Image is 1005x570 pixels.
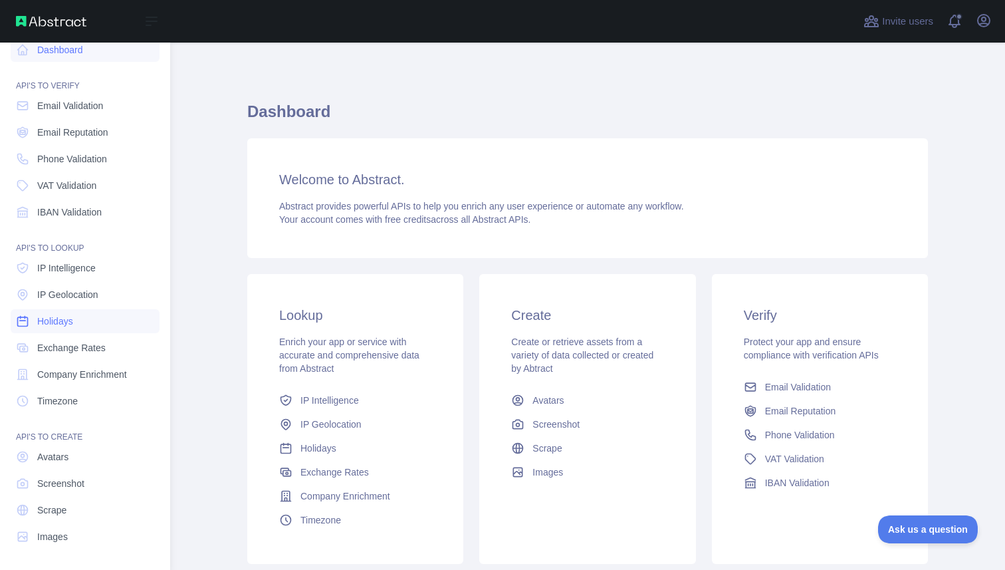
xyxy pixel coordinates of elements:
[744,337,879,360] span: Protect your app and ensure compliance with verification APIs
[300,466,369,479] span: Exchange Rates
[532,442,562,455] span: Scrape
[11,200,160,224] a: IBAN Validation
[37,503,66,517] span: Scrape
[744,306,896,325] h3: Verify
[11,389,160,413] a: Timezone
[11,309,160,333] a: Holidays
[279,306,431,325] h3: Lookup
[11,65,160,91] div: API'S TO VERIFY
[738,399,901,423] a: Email Reputation
[532,418,580,431] span: Screenshot
[506,460,669,484] a: Images
[506,436,669,460] a: Scrape
[11,147,160,171] a: Phone Validation
[532,394,564,407] span: Avatars
[506,388,669,412] a: Avatars
[511,306,663,325] h3: Create
[11,283,160,307] a: IP Geolocation
[738,447,901,471] a: VAT Validation
[37,315,73,328] span: Holidays
[738,423,901,447] a: Phone Validation
[16,16,86,27] img: Abstract API
[37,477,84,490] span: Screenshot
[37,206,102,219] span: IBAN Validation
[37,99,103,112] span: Email Validation
[11,94,160,118] a: Email Validation
[11,498,160,522] a: Scrape
[37,450,68,464] span: Avatars
[11,362,160,386] a: Company Enrichment
[882,14,933,29] span: Invite users
[279,170,896,189] h3: Welcome to Abstract.
[11,256,160,280] a: IP Intelligence
[300,418,362,431] span: IP Geolocation
[37,368,127,381] span: Company Enrichment
[300,394,359,407] span: IP Intelligence
[11,416,160,442] div: API'S TO CREATE
[861,11,936,32] button: Invite users
[274,388,437,412] a: IP Intelligence
[506,412,669,436] a: Screenshot
[300,442,336,455] span: Holidays
[765,452,824,466] span: VAT Validation
[274,436,437,460] a: Holidays
[274,508,437,532] a: Timezone
[247,101,928,133] h1: Dashboard
[279,201,684,212] span: Abstract provides powerful APIs to help you enrich any user experience or automate any workflow.
[37,179,96,192] span: VAT Validation
[37,341,106,355] span: Exchange Rates
[11,445,160,469] a: Avatars
[37,261,96,275] span: IP Intelligence
[385,214,431,225] span: free credits
[37,530,68,543] span: Images
[37,126,108,139] span: Email Reputation
[765,404,836,418] span: Email Reputation
[11,38,160,62] a: Dashboard
[300,490,390,503] span: Company Enrichment
[274,460,437,484] a: Exchange Rates
[37,152,107,166] span: Phone Validation
[11,336,160,360] a: Exchange Rates
[878,515,978,543] iframe: Toggle Customer Support
[11,174,160,198] a: VAT Validation
[532,466,563,479] span: Images
[11,525,160,549] a: Images
[300,513,341,527] span: Timezone
[274,484,437,508] a: Company Enrichment
[511,337,653,374] span: Create or retrieve assets from a variety of data collected or created by Abtract
[37,394,78,408] span: Timezone
[738,471,901,495] a: IBAN Validation
[11,227,160,253] div: API'S TO LOOKUP
[765,428,835,442] span: Phone Validation
[37,288,98,301] span: IP Geolocation
[274,412,437,436] a: IP Geolocation
[11,472,160,496] a: Screenshot
[11,120,160,144] a: Email Reputation
[765,476,830,490] span: IBAN Validation
[738,375,901,399] a: Email Validation
[279,214,530,225] span: Your account comes with across all Abstract APIs.
[279,337,419,374] span: Enrich your app or service with accurate and comprehensive data from Abstract
[765,380,831,394] span: Email Validation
